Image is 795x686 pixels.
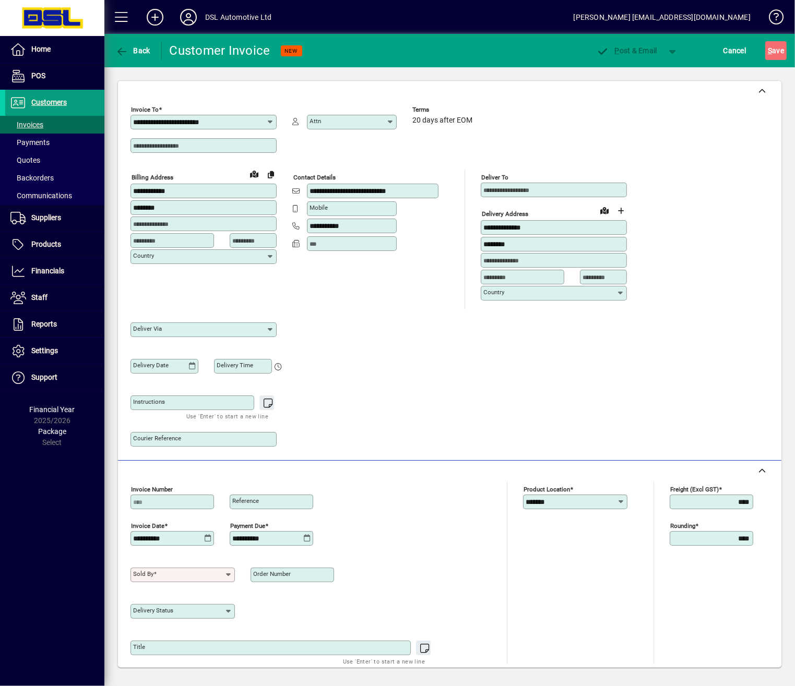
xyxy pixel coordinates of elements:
a: Payments [5,134,104,151]
a: Staff [5,285,104,311]
mat-label: Mobile [310,204,328,211]
div: DSL Automotive Ltd [205,9,271,26]
mat-label: Freight (excl GST) [670,485,719,492]
mat-label: Country [133,252,154,259]
button: Cancel [721,41,749,60]
mat-label: Courier Reference [133,435,181,442]
a: Support [5,365,104,391]
span: Products [31,240,61,248]
mat-label: Delivery status [133,607,173,614]
span: Financial Year [30,405,75,414]
span: Suppliers [31,213,61,222]
div: Customer Invoice [170,42,270,59]
mat-label: Reference [232,497,259,504]
a: Home [5,37,104,63]
button: Profile [172,8,205,27]
span: Payments [10,138,50,147]
mat-label: Delivery time [217,362,253,369]
app-page-header-button: Back [104,41,162,60]
span: POS [31,71,45,80]
mat-label: Order number [253,570,291,577]
button: Add [138,8,172,27]
span: 20 days after EOM [412,116,472,125]
mat-label: Rounding [670,522,695,529]
a: Financials [5,258,104,284]
button: Copy to Delivery address [263,166,279,183]
a: Quotes [5,151,104,169]
span: P [615,46,620,55]
span: Cancel [723,42,746,59]
a: Settings [5,338,104,364]
button: Choose address [613,202,630,219]
mat-label: Deliver via [133,325,162,332]
a: View on map [596,202,613,219]
a: Backorders [5,169,104,187]
a: POS [5,63,104,89]
span: Back [115,46,150,55]
a: Communications [5,187,104,204]
span: NEW [285,47,298,54]
button: Post & Email [591,41,662,60]
mat-label: Instructions [133,398,165,405]
span: Terms [412,106,475,113]
span: Communications [10,191,72,200]
span: Home [31,45,51,53]
span: Quotes [10,156,40,164]
mat-label: Invoice date [131,522,164,529]
a: Products [5,232,104,258]
mat-hint: Use 'Enter' to start a new line [186,410,268,422]
span: Package [38,427,66,436]
span: Financials [31,267,64,275]
span: Settings [31,346,58,355]
a: View on map [246,165,263,182]
span: Invoices [10,121,43,129]
a: Knowledge Base [761,2,782,36]
mat-label: Deliver To [481,174,508,181]
button: Save [765,41,787,60]
span: Customers [31,98,67,106]
mat-label: Invoice number [131,485,173,492]
mat-label: Attn [310,117,321,125]
mat-label: Country [483,288,504,296]
mat-hint: Use 'Enter' to start a new line [343,655,425,667]
span: Support [31,373,57,381]
span: S [768,46,772,55]
a: Invoices [5,116,104,134]
mat-label: Payment due [230,522,265,529]
mat-label: Invoice To [131,106,159,113]
a: Reports [5,311,104,338]
mat-label: Sold by [133,570,153,577]
button: Back [113,41,153,60]
mat-label: Title [133,643,145,651]
span: Backorders [10,174,54,182]
span: ave [768,42,784,59]
span: Staff [31,293,48,302]
a: Suppliers [5,205,104,231]
span: Reports [31,320,57,328]
span: ost & Email [597,46,657,55]
div: [PERSON_NAME] [EMAIL_ADDRESS][DOMAIN_NAME] [574,9,751,26]
mat-label: Product location [524,485,570,492]
mat-label: Delivery date [133,362,169,369]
